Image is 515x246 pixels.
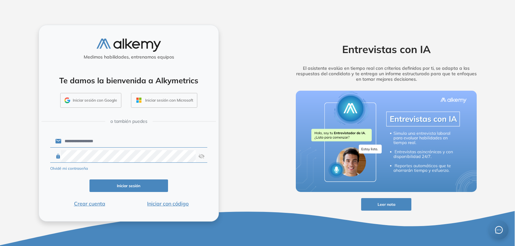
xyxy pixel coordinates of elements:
[129,200,207,207] button: Iniciar con código
[47,76,210,85] h4: Te damos la bienvenida a Alkymetrics
[296,91,477,192] img: img-more-info
[286,43,487,55] h2: Entrevistas con IA
[131,93,197,108] button: Iniciar sesión con Microsoft
[198,150,205,162] img: asd
[50,200,129,207] button: Crear cuenta
[110,118,147,125] span: o también puedes
[135,96,143,104] img: OUTLOOK_ICON
[50,166,88,171] button: Olvidé mi contraseña
[286,66,487,82] h5: El asistente evalúa en tiempo real con criterios definidos por ti, se adapta a las respuestas del...
[97,39,161,52] img: logo-alkemy
[42,54,216,60] h5: Medimos habilidades, entrenamos equipos
[60,93,121,108] button: Iniciar sesión con Google
[89,179,168,192] button: Iniciar sesión
[64,97,70,103] img: GMAIL_ICON
[495,226,503,234] span: message
[361,198,411,211] button: Leer nota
